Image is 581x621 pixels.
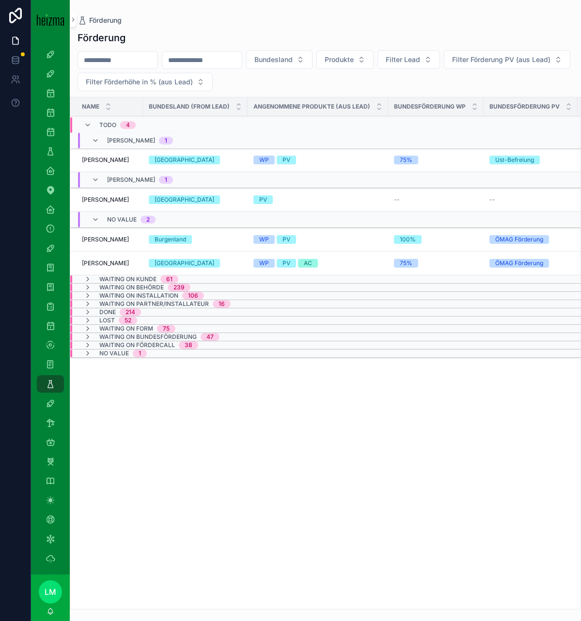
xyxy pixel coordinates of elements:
[99,325,153,333] span: Waiting on Form
[246,50,313,69] button: Select Button
[173,284,185,291] div: 239
[82,259,129,267] span: [PERSON_NAME]
[489,196,495,204] span: --
[78,31,126,45] h1: Förderung
[45,586,56,598] span: LM
[283,156,290,164] div: PV
[99,333,197,341] span: Waiting on Bundesförderung
[155,195,214,204] div: [GEOGRAPHIC_DATA]
[253,156,382,164] a: WPPV
[304,259,312,268] div: AC
[206,333,214,341] div: 47
[78,16,122,25] a: Förderung
[394,259,478,268] a: 75%
[126,121,130,129] div: 4
[283,235,290,244] div: PV
[495,156,534,164] div: Ust-Befreiung
[155,235,186,244] div: Burgenland
[149,156,242,164] a: [GEOGRAPHIC_DATA]
[99,300,209,308] span: Waiting on Partner/Installateur
[146,216,150,223] div: 2
[400,235,416,244] div: 100%
[377,50,440,69] button: Select Button
[394,235,478,244] a: 100%
[489,196,572,204] a: --
[82,259,137,267] a: [PERSON_NAME]
[325,55,354,64] span: Produkte
[259,195,267,204] div: PV
[188,292,198,300] div: 106
[99,275,157,283] span: Waiting on Kunde
[386,55,420,64] span: Filter Lead
[107,176,155,184] span: [PERSON_NAME]
[259,259,269,268] div: WP
[452,55,550,64] span: Filter Förderung PV (aus Lead)
[155,259,214,268] div: [GEOGRAPHIC_DATA]
[394,156,478,164] a: 75%
[253,195,382,204] a: PV
[99,317,115,324] span: Lost
[163,325,170,333] div: 75
[82,196,129,204] span: [PERSON_NAME]
[99,341,175,349] span: Waiting on Fördercall
[82,156,129,164] span: [PERSON_NAME]
[107,216,137,223] span: No value
[495,259,543,268] div: ÖMAG Förderung
[253,235,382,244] a: WPPV
[254,55,293,64] span: Bundesland
[99,284,164,291] span: Waiting on Behörde
[444,50,570,69] button: Select Button
[99,350,129,357] span: No value
[165,176,167,184] div: 1
[82,103,99,111] span: Name
[37,13,64,26] img: App logo
[86,77,193,87] span: Filter Förderhöhe in % (aus Lead)
[166,275,173,283] div: 61
[185,341,192,349] div: 38
[82,196,137,204] a: [PERSON_NAME]
[283,259,290,268] div: PV
[489,259,572,268] a: ÖMAG Förderung
[125,317,131,324] div: 52
[99,292,178,300] span: Waiting on Installation
[253,103,370,111] span: Angenommene Produkte (aus Lead)
[78,73,213,91] button: Select Button
[155,156,214,164] div: [GEOGRAPHIC_DATA]
[149,195,242,204] a: [GEOGRAPHIC_DATA]
[219,300,225,308] div: 16
[316,50,374,69] button: Select Button
[253,259,382,268] a: WPPVAC
[495,235,543,244] div: ÖMAG Förderung
[126,308,135,316] div: 214
[149,259,242,268] a: [GEOGRAPHIC_DATA]
[394,196,478,204] a: --
[394,103,466,111] span: Bundesförderung WP
[400,156,412,164] div: 75%
[149,235,242,244] a: Burgenland
[165,137,167,144] div: 1
[139,350,141,357] div: 1
[107,137,155,144] span: [PERSON_NAME]
[89,16,122,25] span: Förderung
[82,236,137,243] a: [PERSON_NAME]
[489,235,572,244] a: ÖMAG Förderung
[99,308,116,316] span: Done
[400,259,412,268] div: 75%
[259,235,269,244] div: WP
[394,196,400,204] span: --
[489,103,560,111] span: Bundesförderung PV
[259,156,269,164] div: WP
[489,156,572,164] a: Ust-Befreiung
[82,236,129,243] span: [PERSON_NAME]
[82,156,137,164] a: [PERSON_NAME]
[31,39,70,574] div: scrollable content
[99,121,116,129] span: TODO
[149,103,230,111] span: Bundesland (from Lead)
